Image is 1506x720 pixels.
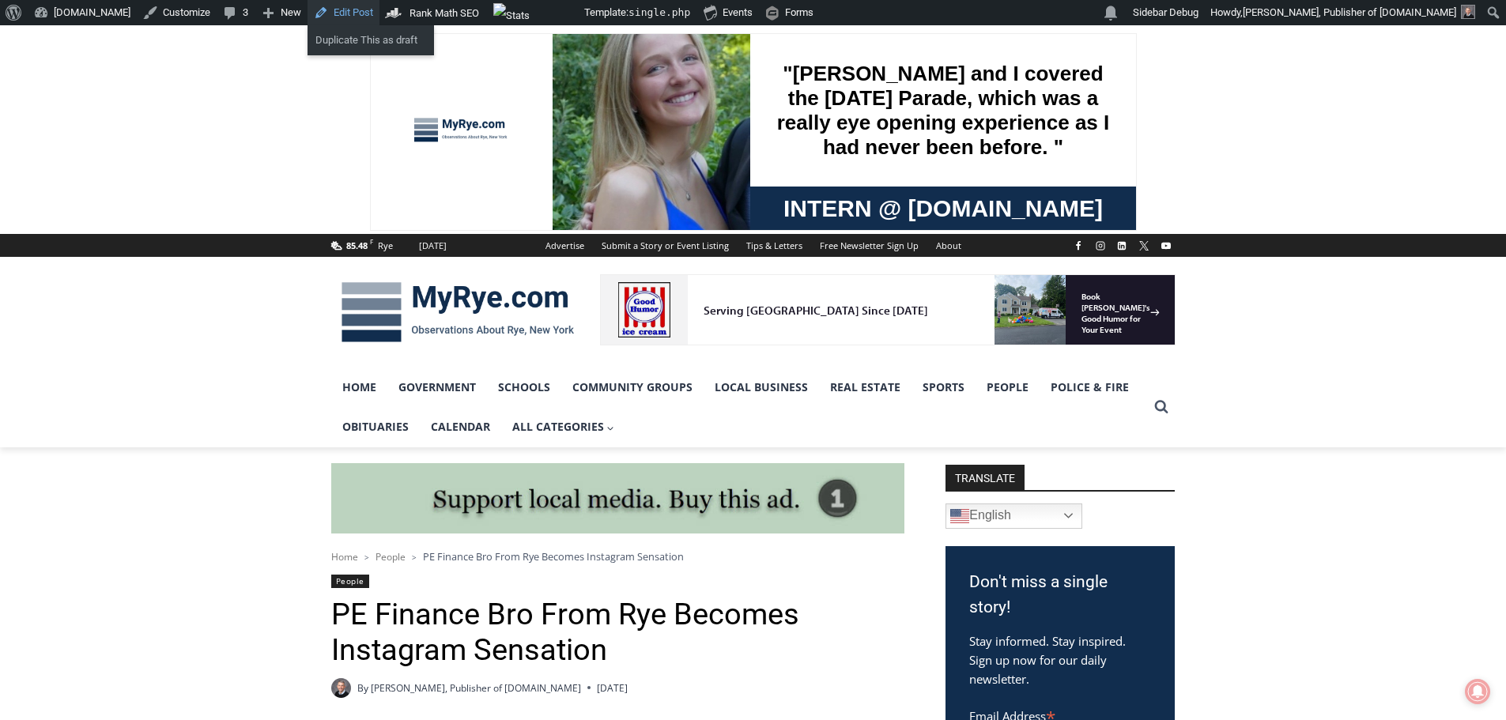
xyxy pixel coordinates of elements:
h4: Book [PERSON_NAME]'s Good Humor for Your Event [481,17,550,61]
a: Home [331,550,358,564]
span: [PERSON_NAME], Publisher of [DOMAIN_NAME] [1243,6,1456,18]
a: Real Estate [819,368,912,407]
a: People [976,368,1040,407]
a: [PERSON_NAME], Publisher of [DOMAIN_NAME] [371,681,581,695]
a: X [1134,236,1153,255]
a: English [945,503,1082,529]
button: Child menu of All Categories [501,407,626,447]
a: Government [387,368,487,407]
span: Intern @ [DOMAIN_NAME] [413,157,733,193]
a: People [331,575,369,588]
img: Views over 48 hours. Click for more Jetpack Stats. [493,3,582,22]
a: People [376,550,406,564]
a: Author image [331,678,351,698]
a: Instagram [1091,236,1110,255]
div: [DATE] [419,239,447,253]
span: > [412,552,417,563]
span: F [370,237,373,246]
span: Rank Math SEO [410,7,479,19]
a: Submit a Story or Event Listing [593,234,738,257]
a: Free Newsletter Sign Up [811,234,927,257]
a: Book [PERSON_NAME]'s Good Humor for Your Event [470,5,571,72]
img: en [950,507,969,526]
strong: TRANSLATE [945,465,1025,490]
p: Stay informed. Stay inspired. Sign up now for our daily newsletter. [969,631,1151,688]
span: 85.48 [346,239,368,251]
a: Intern @ [DOMAIN_NAME] [380,153,766,197]
a: Tips & Letters [738,234,811,257]
a: Linkedin [1112,236,1131,255]
span: PE Finance Bro From Rye Becomes Instagram Sensation [423,549,684,564]
a: About [927,234,970,257]
a: Community Groups [561,368,704,407]
span: By [357,680,368,695]
span: Open Tues. - Sun. [PHONE_NUMBER] [5,163,155,223]
a: Obituaries [331,407,420,447]
img: MyRye.com [331,271,584,353]
div: "[PERSON_NAME] and I covered the [DATE] Parade, which was a really eye opening experience as I ha... [399,1,747,153]
h3: Don't miss a single story! [969,570,1151,620]
span: single.php [628,6,690,18]
a: YouTube [1157,236,1176,255]
nav: Breadcrumbs [331,548,904,564]
h1: PE Finance Bro From Rye Becomes Instagram Sensation [331,597,904,669]
span: > [364,552,369,563]
nav: Secondary Navigation [537,234,970,257]
div: Serving [GEOGRAPHIC_DATA] Since [DATE] [104,28,391,43]
nav: Primary Navigation [331,368,1147,447]
a: Police & Fire [1040,368,1140,407]
button: View Search Form [1147,393,1176,421]
a: Sports [912,368,976,407]
div: Rye [378,239,393,253]
a: Duplicate This as draft [308,30,434,51]
a: Advertise [537,234,593,257]
div: "the precise, almost orchestrated movements of cutting and assembling sushi and [PERSON_NAME] mak... [162,99,225,189]
a: Home [331,368,387,407]
a: Facebook [1069,236,1088,255]
a: Schools [487,368,561,407]
img: support local media, buy this ad [331,463,904,534]
img: s_800_809a2aa2-bb6e-4add-8b5e-749ad0704c34.jpeg [383,1,477,72]
a: Calendar [420,407,501,447]
time: [DATE] [597,680,628,695]
a: Local Business [704,368,819,407]
a: Open Tues. - Sun. [PHONE_NUMBER] [1,159,159,197]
